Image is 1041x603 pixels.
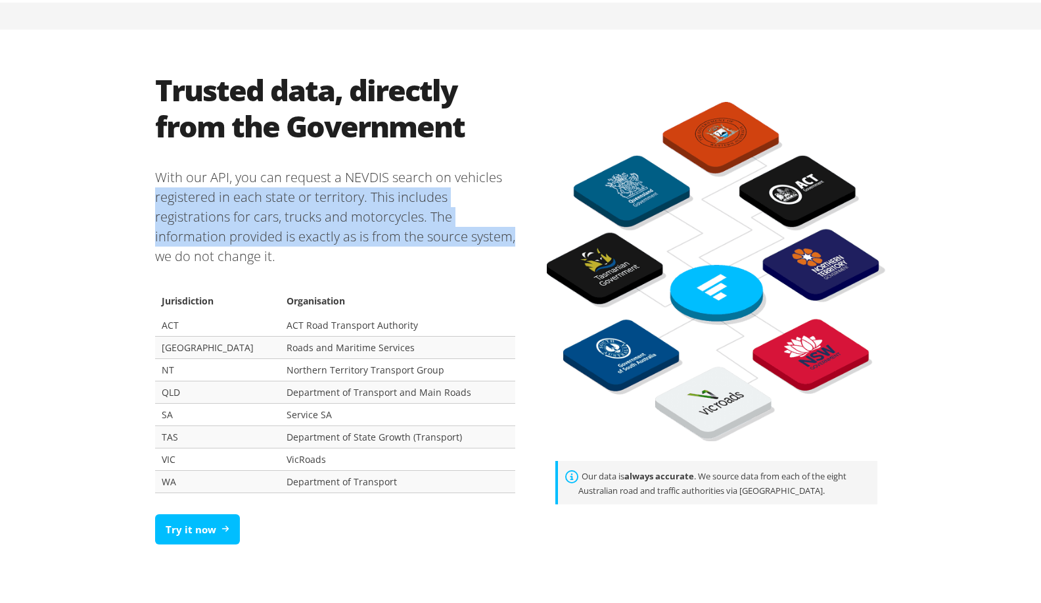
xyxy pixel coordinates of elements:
[624,468,694,479] strong: always accurate
[155,312,280,334] td: ACT
[155,333,280,356] td: [GEOGRAPHIC_DATA]
[155,378,280,400] td: QLD
[280,312,515,334] td: ACT Road Transport Authority
[155,285,280,312] th: Jurisdiction
[155,400,280,423] td: SA
[280,333,515,356] td: Roads and Maritime Services
[280,400,515,423] td: Service SA
[155,69,515,141] h2: Trusted data, directly from the Government
[155,468,280,490] td: WA
[155,445,280,468] td: VIC
[155,512,240,543] a: Try it now
[155,155,515,274] p: With our API, you can request a NEVDIS search on vehicles registered in each state or territory. ...
[280,356,515,378] td: Northern Territory Transport Group
[280,423,515,445] td: Department of State Growth (Transport)
[280,468,515,490] td: Department of Transport
[280,445,515,468] td: VicRoads
[280,285,515,312] th: Organisation
[155,423,280,445] td: TAS
[155,356,280,378] td: NT
[280,378,515,400] td: Department of Transport and Main Roads
[547,99,886,440] img: BlueFlag API and NEVDIS data sourced from road authorities diagram
[555,458,877,502] div: Our data is . We source data from each of the eight Australian road and traffic authorities via [...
